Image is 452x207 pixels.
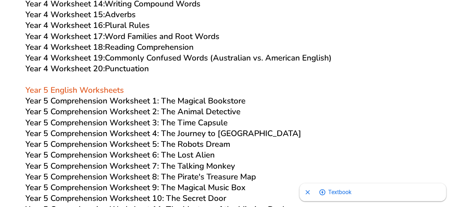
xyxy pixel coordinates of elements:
[26,160,235,172] a: Year 5 Comprehension Worksheet 7: The Talking Monkey
[26,31,220,42] a: Year 4 Worksheet 17:Word Families and Root Words
[26,117,228,128] a: Year 5 Comprehension Worksheet 3: The Time Capsule
[26,95,246,106] a: Year 5 Comprehension Worksheet 1: The Magical Bookstore
[26,63,149,74] a: Year 4 Worksheet 20:Punctuation
[333,130,452,207] iframe: Chat Widget
[26,52,332,63] a: Year 4 Worksheet 19:Commonly Confused Words (Australian vs. American English)
[26,52,105,63] span: Year 4 Worksheet 19:
[26,42,194,53] a: Year 4 Worksheet 18:Reading Comprehension
[26,106,241,117] a: Year 5 Comprehension Worksheet 2: The Animal Detective
[26,42,105,53] span: Year 4 Worksheet 18:
[26,20,150,31] a: Year 4 Worksheet 16:Plural Rules
[26,171,256,182] a: Year 5 Comprehension Worksheet 8: The Pirate's Treasure Map
[26,63,105,74] span: Year 4 Worksheet 20:
[26,20,105,31] span: Year 4 Worksheet 16:
[26,74,427,96] h3: Year 5 English Worksheets
[328,184,351,199] span: Textbook
[26,31,105,42] span: Year 4 Worksheet 17:
[26,182,246,193] a: Year 5 Comprehension Worksheet 9: The Magical Music Box
[26,9,136,20] a: Year 4 Worksheet 15:Adverbs
[26,139,230,150] a: Year 5 Comprehension Worksheet 5: The Robots Dream
[26,149,215,160] a: Year 5 Comprehension Worksheet 6: The Lost Alien
[26,9,105,20] span: Year 4 Worksheet 15:
[26,193,227,204] a: Year 5 Comprehension Worksheet 10: The Secret Door
[26,128,302,139] a: Year 5 Comprehension Worksheet 4: The Journey to [GEOGRAPHIC_DATA]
